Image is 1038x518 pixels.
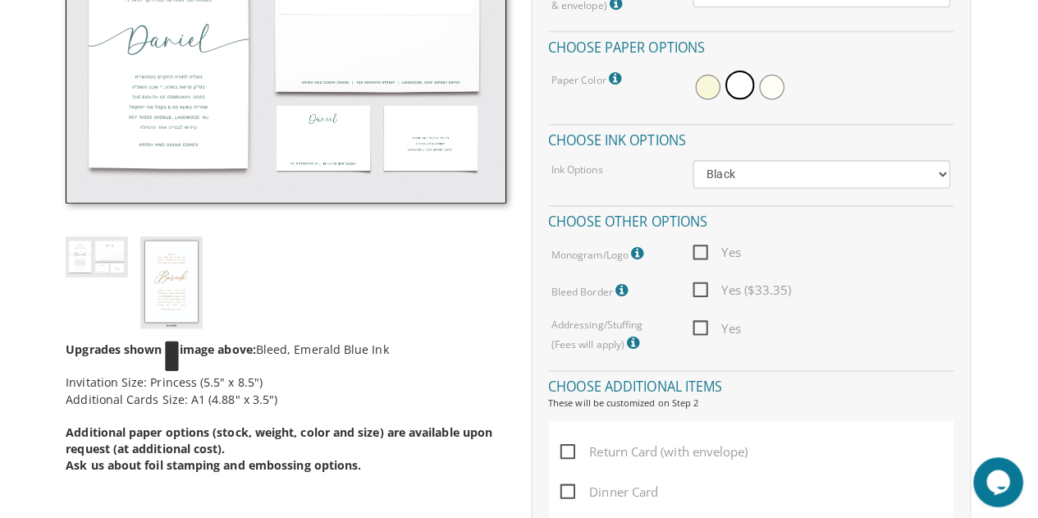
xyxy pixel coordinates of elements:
[692,314,739,335] span: Yes
[969,452,1022,502] iframe: chat widget
[71,337,259,353] span: Upgrades shown in image above:
[551,314,666,350] label: Addressing/Stuffing (Fees will apply)
[549,392,949,405] div: These will be customized on Step 2
[549,203,949,231] h4: Choose other options
[71,419,493,452] span: Additional paper options (stock, weight, color and size) are available upon request (at additiona...
[551,240,647,261] label: Monogram/Logo
[551,67,624,89] label: Paper Color
[560,476,657,497] span: Dinner Card
[145,234,207,325] img: no%20bleed%20samples-1.jpg
[71,452,364,468] span: Ask us about foil stamping and embossing options.
[549,122,949,151] h4: Choose ink options
[551,277,631,298] label: Bleed Border
[549,30,949,59] h4: Choose paper options
[560,437,746,457] span: Return Card (with envelope)
[551,161,602,175] label: Ink Options
[71,234,133,274] img: bminv-thumb-7.jpg
[692,240,739,260] span: Yes
[549,366,949,395] h4: Choose additional items
[692,277,789,297] span: Yes ($33.35)
[71,325,506,469] div: Bleed, Emerald Blue Ink Invitation Size: Princess (5.5" x 8.5") Additional Cards Size: A1 (4.88" ...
